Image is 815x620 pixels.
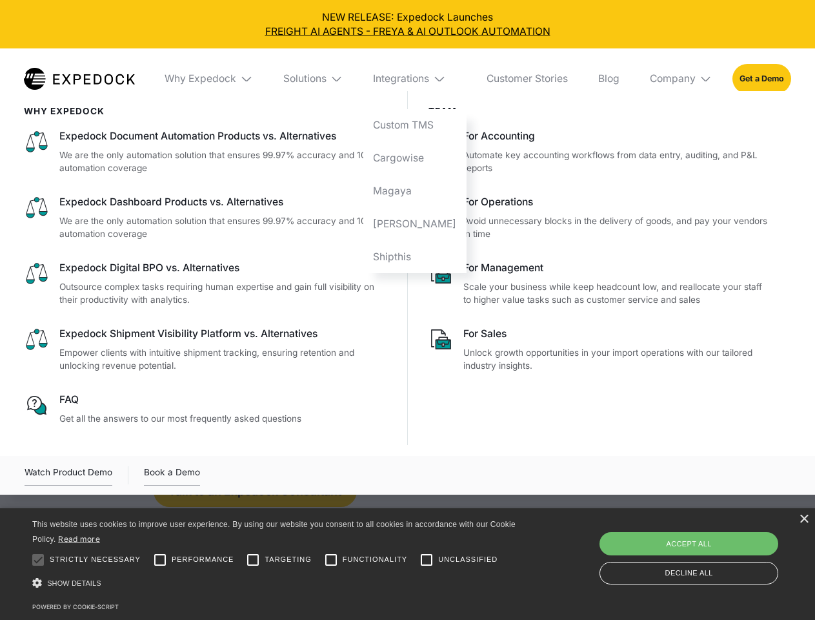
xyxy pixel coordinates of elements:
a: For OperationsAvoid unnecessary blocks in the delivery of goods, and pay your vendors in time [428,195,771,241]
span: Functionality [343,554,407,565]
span: Performance [172,554,234,565]
iframe: Chat Widget [600,480,815,620]
div: Show details [32,575,520,592]
a: Read more [58,534,100,544]
div: Why Expedock [155,48,263,109]
a: Magaya [363,174,467,207]
div: Expedock Dashboard Products vs. Alternatives [59,195,387,209]
a: Custom TMS [363,109,467,142]
p: We are the only automation solution that ensures 99.97% accuracy and 100% automation coverage [59,149,387,175]
p: Scale your business while keep headcount low, and reallocate your staff to higher value tasks suc... [463,280,770,307]
div: Expedock Digital BPO vs. Alternatives [59,261,387,275]
div: For Operations [463,195,770,209]
div: Solutions [273,48,353,109]
span: Targeting [265,554,311,565]
div: Watch Product Demo [25,465,112,486]
div: Team [428,106,771,116]
p: Empower clients with intuitive shipment tracking, ensuring retention and unlocking revenue potent... [59,346,387,373]
a: Expedock Dashboard Products vs. AlternativesWe are the only automation solution that ensures 99.9... [24,195,387,241]
a: open lightbox [25,465,112,486]
span: Show details [47,579,101,587]
p: Avoid unnecessary blocks in the delivery of goods, and pay your vendors in time [463,214,770,241]
div: Company [639,48,722,109]
div: Expedock Shipment Visibility Platform vs. Alternatives [59,327,387,341]
div: NEW RELEASE: Expedock Launches [10,10,805,39]
span: Unclassified [438,554,498,565]
span: Strictly necessary [50,554,141,565]
div: WHy Expedock [24,106,387,116]
a: For SalesUnlock growth opportunities in your import operations with our tailored industry insights. [428,327,771,373]
a: FAQGet all the answers to our most frequently asked questions [24,393,387,425]
a: Customer Stories [476,48,578,109]
div: FAQ [59,393,387,407]
div: Why Expedock [165,72,236,85]
a: Blog [588,48,629,109]
a: Cargowise [363,142,467,175]
div: For Management [463,261,770,275]
div: Company [650,72,696,85]
div: For Accounting [463,129,770,143]
p: Automate key accounting workflows from data entry, auditing, and P&L reports [463,149,770,175]
a: Expedock Shipment Visibility Platform vs. AlternativesEmpower clients with intuitive shipment tra... [24,327,387,373]
div: Solutions [283,72,327,85]
div: For Sales [463,327,770,341]
div: Integrations [373,72,429,85]
div: Expedock Document Automation Products vs. Alternatives [59,129,387,143]
a: Expedock Document Automation Products vs. AlternativesWe are the only automation solution that en... [24,129,387,175]
p: We are the only automation solution that ensures 99.97% accuracy and 100% automation coverage [59,214,387,241]
p: Outsource complex tasks requiring human expertise and gain full visibility on their productivity ... [59,280,387,307]
nav: Integrations [363,109,467,273]
a: Get a Demo [732,64,791,93]
p: Unlock growth opportunities in your import operations with our tailored industry insights. [463,346,770,373]
a: Powered by cookie-script [32,603,119,610]
a: Expedock Digital BPO vs. AlternativesOutsource complex tasks requiring human expertise and gain f... [24,261,387,307]
a: For ManagementScale your business while keep headcount low, and reallocate your staff to higher v... [428,261,771,307]
a: FREIGHT AI AGENTS - FREYA & AI OUTLOOK AUTOMATION [10,25,805,39]
div: Integrations [363,48,467,109]
a: For AccountingAutomate key accounting workflows from data entry, auditing, and P&L reports [428,129,771,175]
span: This website uses cookies to improve user experience. By using our website you consent to all coo... [32,520,516,544]
p: Get all the answers to our most frequently asked questions [59,412,387,426]
a: [PERSON_NAME] [363,207,467,240]
a: Book a Demo [144,465,200,486]
a: Shipthis [363,240,467,273]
